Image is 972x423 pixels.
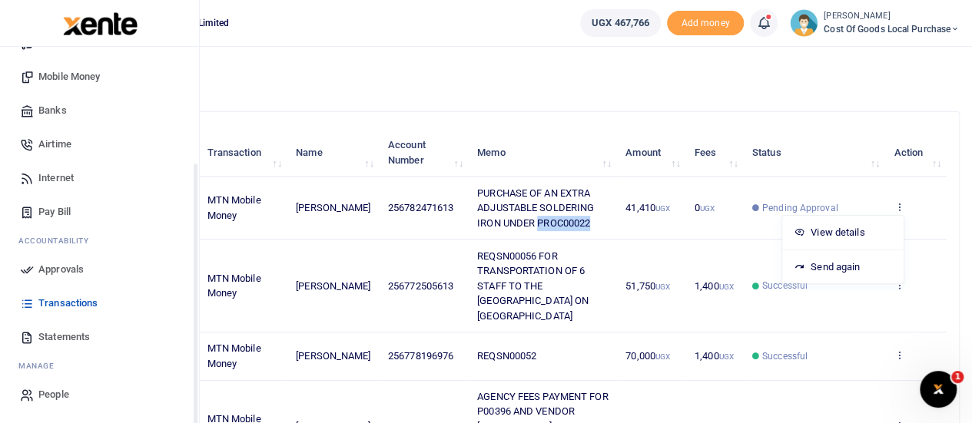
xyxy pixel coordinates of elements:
[762,349,808,363] span: Successful
[38,103,67,118] span: Banks
[655,352,670,361] small: UGX
[207,273,261,299] span: MTN Mobile Money
[782,256,904,278] a: Send again
[198,129,287,177] th: Transaction: activate to sort column ascending
[885,129,947,177] th: Action: activate to sort column ascending
[580,9,661,37] a: UGX 467,766
[63,12,138,35] img: logo-large
[12,354,187,378] li: M
[625,280,670,292] span: 51,750
[920,371,957,408] iframe: Intercom live chat
[296,350,370,362] span: [PERSON_NAME]
[388,202,453,213] span: 256782471613
[12,286,187,320] a: Transactions
[686,129,744,177] th: Fees: activate to sort column ascending
[38,204,71,220] span: Pay Bill
[12,320,187,354] a: Statements
[824,22,960,36] span: Cost of Goods Local Purchase
[61,17,138,28] a: logo-small logo-large logo-large
[574,9,667,37] li: Wallet ballance
[12,195,187,229] a: Pay Bill
[12,161,187,195] a: Internet
[700,204,715,213] small: UGX
[477,187,594,229] span: PURCHASE OF AN EXTRA ADJUSTABLE SOLDERING IRON UNDER PROC00022
[207,342,261,369] span: MTN Mobile Money
[38,137,71,152] span: Airtime
[38,329,90,345] span: Statements
[26,360,55,372] span: anage
[744,129,885,177] th: Status: activate to sort column ascending
[667,16,744,28] a: Add money
[12,229,187,253] li: Ac
[695,350,734,362] span: 1,400
[380,129,469,177] th: Account Number: activate to sort column ascending
[718,283,733,291] small: UGX
[38,170,74,186] span: Internet
[296,202,370,213] span: [PERSON_NAME]
[296,280,370,292] span: [PERSON_NAME]
[667,11,744,36] li: Toup your wallet
[599,406,615,422] button: Close
[12,94,187,127] a: Banks
[30,235,88,246] span: countability
[592,15,649,31] span: UGX 467,766
[38,296,98,311] span: Transactions
[617,129,686,177] th: Amount: activate to sort column ascending
[38,387,69,402] span: People
[695,280,734,292] span: 1,400
[782,222,904,243] a: View details
[790,9,960,37] a: profile-user [PERSON_NAME] Cost of Goods Local Purchase
[12,378,187,411] a: People
[655,204,670,213] small: UGX
[655,283,670,291] small: UGX
[477,350,536,362] span: REQSN00052
[388,350,453,362] span: 256778196976
[287,129,380,177] th: Name: activate to sort column ascending
[790,9,818,37] img: profile-user
[762,201,838,215] span: Pending Approval
[718,352,733,361] small: UGX
[12,60,187,94] a: Mobile Money
[625,350,670,362] span: 70,000
[38,262,84,277] span: Approvals
[58,57,960,73] p: Download
[469,129,617,177] th: Memo: activate to sort column ascending
[824,10,960,23] small: [PERSON_NAME]
[12,253,187,286] a: Approvals
[12,127,187,161] a: Airtime
[667,11,744,36] span: Add money
[695,202,715,213] span: 0
[38,69,100,84] span: Mobile Money
[762,279,808,292] span: Successful
[625,202,670,213] span: 41,410
[477,250,589,322] span: REQSN00056 FOR TRANSPORTATION OF 6 STAFF TO THE [GEOGRAPHIC_DATA] ON [GEOGRAPHIC_DATA]
[207,194,261,221] span: MTN Mobile Money
[951,371,964,383] span: 1
[388,280,453,292] span: 256772505613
